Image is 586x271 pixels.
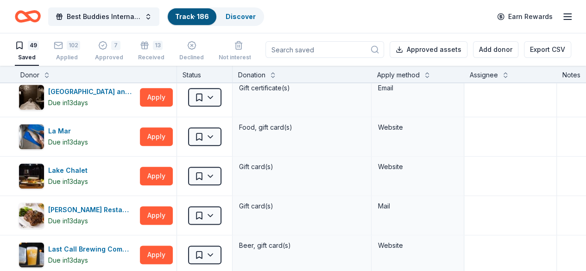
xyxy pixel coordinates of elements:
button: Apply [140,167,173,185]
div: Food, gift card(s) [238,121,365,134]
div: Website [378,122,457,133]
div: [GEOGRAPHIC_DATA] and Spa [48,86,136,97]
button: Image for La MarLa MarDue in13days [19,124,136,150]
div: Approved [95,54,123,61]
button: Image for Kabuki Springs and Spa[GEOGRAPHIC_DATA] and SpaDue in13days [19,84,136,110]
button: Apply [140,127,173,146]
div: Mail [378,201,457,212]
div: Due in 13 days [48,137,88,148]
div: Status [177,66,233,82]
a: Home [15,6,41,27]
a: Discover [226,13,256,20]
div: 49 [28,41,39,50]
div: Gift card(s) [238,160,365,173]
div: Due in 13 days [48,97,88,108]
button: Export CSV [524,41,571,58]
img: Image for Larsen's Restaurants [19,203,44,228]
div: 7 [111,41,120,50]
button: Add donor [473,41,518,58]
div: Donation [238,69,265,81]
div: Apply method [377,69,420,81]
button: 7Approved [95,37,123,66]
div: La Mar [48,126,88,137]
input: Search saved [265,41,384,58]
div: [PERSON_NAME] Restaurants [48,204,136,215]
a: Earn Rewards [491,8,558,25]
button: Image for Last Call Brewing CompanyLast Call Brewing CompanyDue in13days [19,242,136,268]
button: Image for Larsen's Restaurants[PERSON_NAME] RestaurantsDue in13days [19,202,136,228]
div: Lake Chalet [48,165,91,176]
button: Best Buddies International, [GEOGRAPHIC_DATA], Champion of the Year Gala [48,7,159,26]
div: Due in 13 days [48,176,88,187]
div: Gift certificate(s) [238,82,365,95]
img: Image for Kabuki Springs and Spa [19,85,44,110]
div: Declined [179,54,204,61]
div: Last Call Brewing Company [48,244,136,255]
span: Best Buddies International, [GEOGRAPHIC_DATA], Champion of the Year Gala [67,11,141,22]
div: 13 [153,41,163,50]
div: Saved [15,54,39,61]
div: Notes [562,69,580,81]
div: Not interested [219,54,258,61]
button: Apply [140,246,173,264]
button: 102Applied [54,37,80,66]
div: Beer, gift card(s) [238,239,365,252]
button: Image for Lake ChaletLake ChaletDue in13days [19,163,136,189]
img: Image for Last Call Brewing Company [19,242,44,267]
div: Assignee [470,69,498,81]
img: Image for Lake Chalet [19,164,44,189]
div: Due in 13 days [48,215,88,227]
button: 13Received [138,37,164,66]
button: Declined [179,37,204,66]
div: Due in 13 days [48,255,88,266]
button: Apply [140,88,173,107]
a: Track· 186 [175,13,209,20]
div: Email [378,82,457,94]
div: Website [378,161,457,172]
button: Approved assets [390,41,467,58]
button: Track· 186Discover [167,7,264,26]
button: Not interested [219,37,258,66]
div: Donor [20,69,39,81]
div: Received [138,54,164,61]
button: 49Saved [15,37,39,66]
button: Apply [140,206,173,225]
div: Website [378,240,457,251]
div: Applied [54,54,80,61]
div: Gift card(s) [238,200,365,213]
img: Image for La Mar [19,124,44,149]
div: 102 [67,41,80,50]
